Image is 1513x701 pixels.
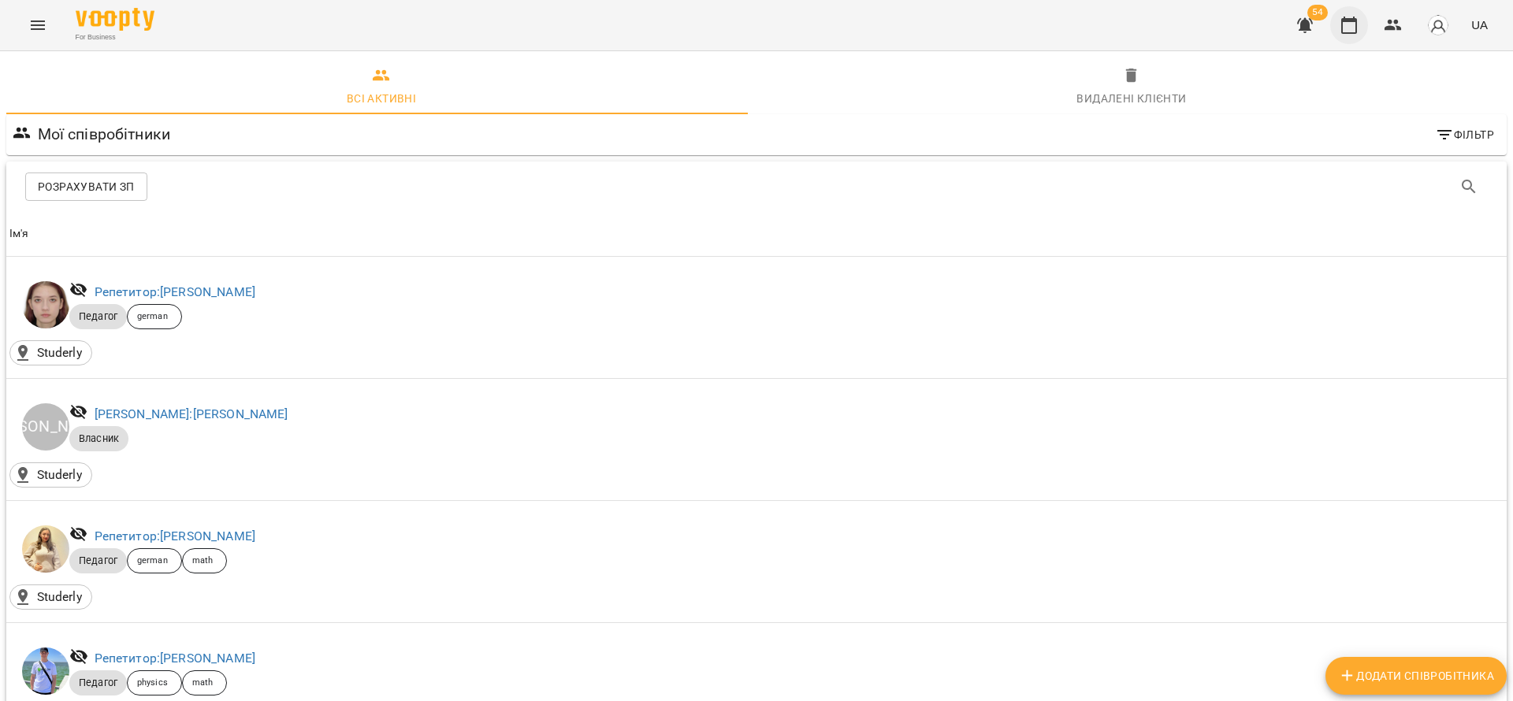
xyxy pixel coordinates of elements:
[127,670,182,695] div: physics
[22,281,69,328] img: Івченко Олександра Богданівна
[37,343,82,362] p: Studerly
[1435,125,1494,144] span: Фільтр
[192,554,213,568] p: math
[182,670,227,695] div: math
[182,548,227,573] div: math
[37,588,82,606] p: Studerly
[9,462,92,488] div: Studerly()
[137,677,168,690] p: physics
[69,310,127,324] span: Педагог
[22,403,69,451] div: [PERSON_NAME]
[347,89,416,108] div: Всі активні
[38,122,171,147] h6: Мої співробітники
[127,304,182,329] div: german
[137,310,168,324] p: german
[1471,17,1488,33] span: UA
[19,6,57,44] button: Menu
[38,177,135,196] span: Розрахувати ЗП
[9,224,29,243] div: Ім'я
[1076,89,1186,108] div: Видалені клієнти
[1427,14,1449,36] img: avatar_s.png
[9,340,92,365] div: Studerly()
[69,676,127,690] span: Педагог
[22,647,69,695] img: Войтенко Максим Вадимович
[37,465,82,484] p: Studerly
[1307,5,1328,20] span: 54
[22,525,69,573] img: Богомоленко Ірина Павлівна
[69,432,128,446] span: Власник
[1325,657,1507,695] button: Додати співробітника
[25,172,147,201] button: Розрахувати ЗП
[127,548,182,573] div: german
[1338,666,1494,685] span: Додати співробітника
[9,224,1504,243] span: Ім'я
[9,224,29,243] div: Sort
[95,529,255,543] a: Репетитор:[PERSON_NAME]
[137,554,168,568] p: german
[192,677,213,690] p: math
[9,584,92,610] div: Studerly()
[76,32,154,43] span: For Business
[6,161,1507,212] div: Table Toolbar
[1450,168,1488,206] button: Search
[1429,121,1500,149] button: Фільтр
[95,651,255,666] a: Репетитор:[PERSON_NAME]
[95,406,288,421] a: [PERSON_NAME]:[PERSON_NAME]
[1465,10,1494,39] button: UA
[69,554,127,568] span: Педагог
[76,8,154,31] img: Voopty Logo
[95,284,255,299] a: Репетитор:[PERSON_NAME]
